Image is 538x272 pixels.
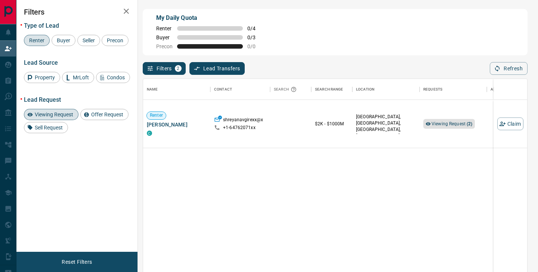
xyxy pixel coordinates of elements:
[156,25,173,31] span: Renter
[27,37,47,43] span: Renter
[147,131,152,136] div: condos.ca
[274,79,299,100] div: Search
[70,74,92,80] span: MrLoft
[54,37,73,43] span: Buyer
[176,66,181,71] span: 2
[24,7,130,16] h2: Filters
[77,35,100,46] div: Seller
[24,96,61,103] span: Lead Request
[315,120,349,127] p: $2K - $1000M
[102,35,129,46] div: Precon
[57,256,97,268] button: Reset Filters
[32,125,65,131] span: Sell Request
[156,34,173,40] span: Buyer
[467,121,472,126] strong: ( 2 )
[24,72,60,83] div: Property
[156,43,173,49] span: Precon
[96,72,130,83] div: Condos
[311,79,352,100] div: Search Range
[210,79,270,100] div: Contact
[104,37,126,43] span: Precon
[423,79,442,100] div: Requests
[247,34,264,40] span: 0 / 3
[32,74,58,80] span: Property
[147,79,158,100] div: Name
[52,35,75,46] div: Buyer
[356,79,374,100] div: Location
[24,59,58,66] span: Lead Source
[497,117,523,130] button: Claim
[24,35,50,46] div: Renter
[420,79,487,100] div: Requests
[432,121,473,126] span: Viewing Request
[143,62,186,75] button: Filters2
[423,119,475,129] div: Viewing Request (2)
[490,62,528,75] button: Refresh
[24,109,78,120] div: Viewing Request
[247,43,264,49] span: 0 / 0
[143,79,210,100] div: Name
[247,25,264,31] span: 0 / 4
[147,112,166,119] span: Renter
[223,125,256,131] p: +1- 64762071xx
[147,121,207,128] span: [PERSON_NAME]
[189,62,245,75] button: Lead Transfers
[352,79,420,100] div: Location
[315,79,343,100] div: Search Range
[356,114,416,140] p: Midtown | Central
[62,72,94,83] div: MrLoft
[24,122,68,133] div: Sell Request
[32,111,76,117] span: Viewing Request
[89,111,126,117] span: Offer Request
[80,109,129,120] div: Offer Request
[80,37,98,43] span: Seller
[223,117,263,125] p: shreyanavgirexx@x
[24,22,59,29] span: Type of Lead
[156,13,264,22] p: My Daily Quota
[214,79,232,100] div: Contact
[104,74,127,80] span: Condos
